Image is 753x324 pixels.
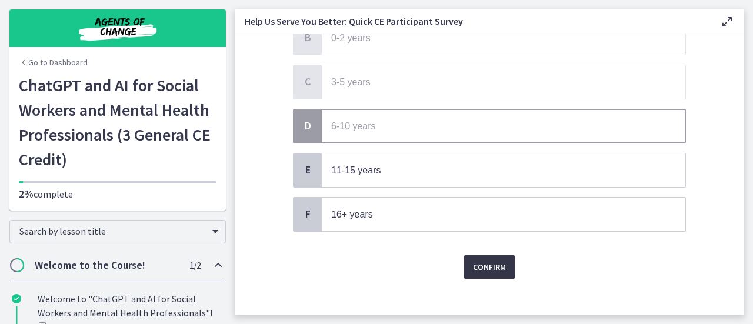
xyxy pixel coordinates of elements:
[9,220,226,243] div: Search by lesson title
[19,187,216,201] p: complete
[331,209,373,219] span: 16+ years
[19,73,216,172] h1: ChatGPT and AI for Social Workers and Mental Health Professionals (3 General CE Credit)
[12,294,21,303] i: Completed
[189,258,201,272] span: 1 / 2
[19,56,88,68] a: Go to Dashboard
[19,187,34,201] span: 2%
[331,165,381,175] span: 11-15 years
[47,14,188,42] img: Agents of Change Social Work Test Prep
[301,163,315,177] span: E
[35,258,178,272] h2: Welcome to the Course!
[301,207,315,221] span: F
[19,225,206,237] span: Search by lesson title
[473,260,506,274] span: Confirm
[245,14,701,28] h3: Help Us Serve You Better: Quick CE Participant Survey
[464,255,515,279] button: Confirm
